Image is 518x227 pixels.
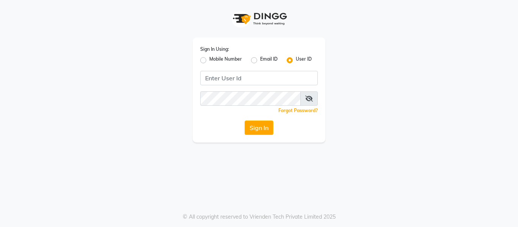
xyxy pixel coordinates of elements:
[200,71,318,85] input: Username
[229,8,289,30] img: logo1.svg
[200,91,301,106] input: Username
[278,108,318,113] a: Forgot Password?
[209,56,242,65] label: Mobile Number
[245,121,273,135] button: Sign In
[296,56,312,65] label: User ID
[260,56,278,65] label: Email ID
[200,46,229,53] label: Sign In Using:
